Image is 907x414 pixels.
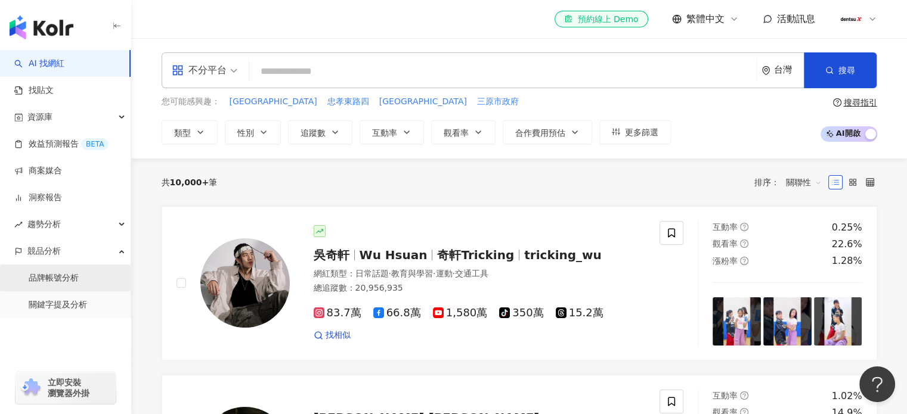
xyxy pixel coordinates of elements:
button: 互動率 [360,120,424,144]
a: 關鍵字提及分析 [29,299,87,311]
button: 類型 [162,120,218,144]
span: tricking_wu [524,248,602,262]
button: 忠孝東路四 [327,95,370,108]
span: 互動率 [372,128,397,138]
span: rise [14,220,23,229]
div: 0.25% [832,221,862,234]
span: 性別 [237,128,254,138]
img: chrome extension [19,378,42,397]
a: 品牌帳號分析 [29,272,79,284]
span: 類型 [174,128,191,138]
span: 活動訊息 [777,13,815,24]
span: 更多篩選 [625,127,658,137]
span: 交通工具 [455,269,488,278]
span: 搜尋 [838,66,855,75]
img: KOL Avatar [200,238,290,328]
span: 日常話題 [355,269,389,278]
span: 趨勢分析 [27,211,61,238]
button: [GEOGRAPHIC_DATA] [379,95,468,108]
span: question-circle [740,257,748,265]
span: 追蹤數 [301,128,326,138]
button: 更多篩選 [599,120,671,144]
span: 漲粉率 [713,256,738,266]
a: 洞察報告 [14,192,62,204]
span: 觀看率 [444,128,469,138]
div: 不分平台 [172,61,227,80]
span: 教育與學習 [391,269,433,278]
div: 預約線上 Demo [564,13,638,25]
span: 奇軒Tricking [437,248,514,262]
span: [GEOGRAPHIC_DATA] [379,96,467,108]
a: 找相似 [314,329,351,341]
a: 找貼文 [14,85,54,97]
span: 忠孝東路四 [327,96,369,108]
span: 關聯性 [786,173,822,192]
a: chrome extension立即安裝 瀏覽器外掛 [16,372,116,404]
span: appstore [172,64,184,76]
button: [GEOGRAPHIC_DATA] [229,95,318,108]
div: 網紅類型 ： [314,268,646,280]
span: Wu Hsuan [360,248,428,262]
span: question-circle [740,223,748,231]
a: 商案媒合 [14,165,62,177]
div: 1.28% [832,254,862,267]
span: question-circle [740,239,748,248]
span: environment [761,66,770,75]
img: post-image [763,297,812,345]
button: 追蹤數 [288,120,352,144]
button: 三原市政府 [476,95,519,108]
button: 觀看率 [431,120,496,144]
img: post-image [713,297,761,345]
div: 台灣 [774,65,804,75]
span: 83.7萬 [314,307,361,319]
span: 立即安裝 瀏覽器外掛 [48,377,89,399]
div: 排序： [754,173,828,192]
a: KOL Avatar吳奇軒Wu Hsuan奇軒Trickingtricking_wu網紅類型：日常話題·教育與學習·運動·交通工具總追蹤數：20,956,93583.7萬66.8萬1,580萬3... [162,206,877,360]
div: 22.6% [832,238,862,251]
span: 三原市政府 [477,96,519,108]
span: · [389,269,391,278]
span: 互動率 [713,222,738,232]
span: question-circle [740,391,748,400]
div: 總追蹤數 ： 20,956,935 [314,282,646,294]
img: 180x180px_JPG.jpg [840,8,862,30]
span: 資源庫 [27,104,52,130]
div: 共 筆 [162,178,218,187]
span: 互動率 [713,391,738,400]
button: 合作費用預估 [503,120,592,144]
span: · [433,269,435,278]
span: 您可能感興趣： [162,96,220,108]
span: [GEOGRAPHIC_DATA] [230,96,317,108]
span: 觀看率 [713,239,738,248]
button: 搜尋 [804,52,877,88]
img: logo [10,15,73,39]
span: 找相似 [326,329,351,341]
span: · [452,269,454,278]
span: 競品分析 [27,238,61,264]
span: 66.8萬 [373,307,421,319]
a: 效益預測報告BETA [14,138,109,150]
span: 10,000+ [170,178,209,187]
button: 性別 [225,120,281,144]
iframe: Help Scout Beacon - Open [859,366,895,402]
span: 350萬 [499,307,543,319]
div: 搜尋指引 [844,98,877,107]
span: 繁體中文 [686,13,725,26]
div: 1.02% [832,390,862,403]
span: 合作費用預估 [515,128,565,138]
a: searchAI 找網紅 [14,58,64,70]
span: 1,580萬 [433,307,488,319]
span: 15.2萬 [556,307,603,319]
span: 運動 [435,269,452,278]
img: post-image [814,297,862,345]
span: 吳奇軒 [314,248,349,262]
a: 預約線上 Demo [555,11,648,27]
span: question-circle [833,98,841,107]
